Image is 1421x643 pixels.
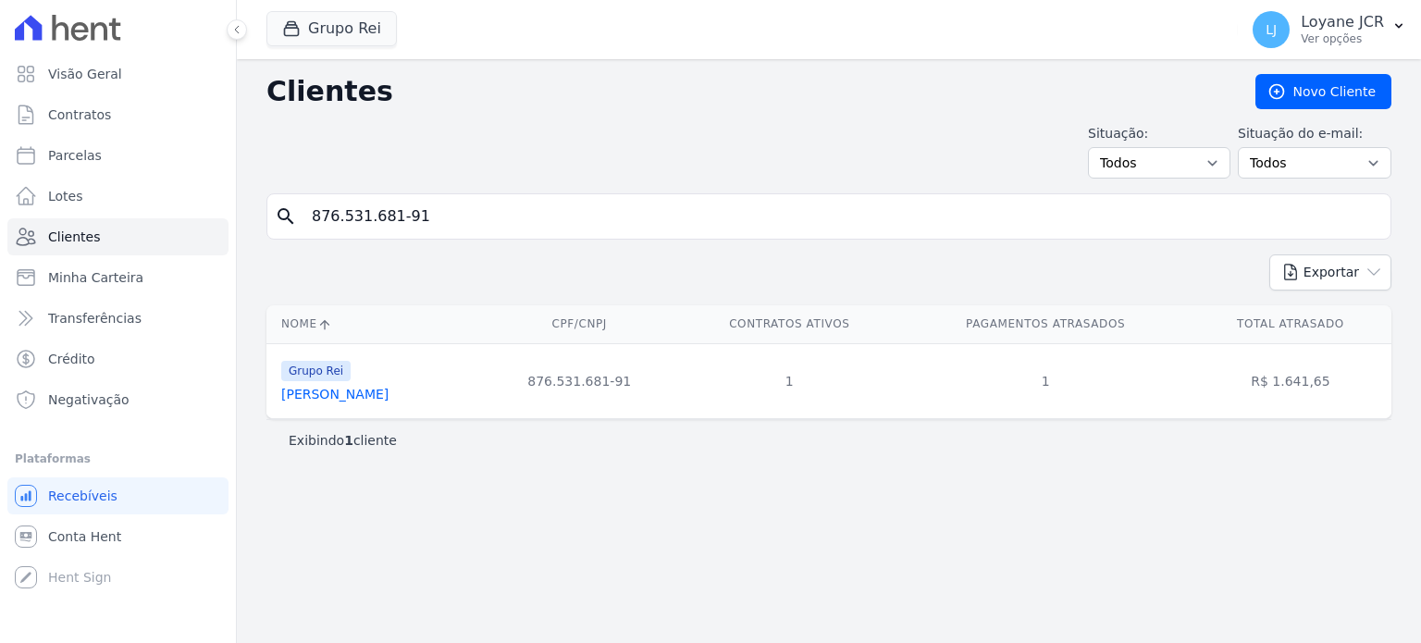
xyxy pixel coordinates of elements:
span: Transferências [48,309,142,328]
p: Loyane JCR [1301,13,1384,31]
label: Situação do e-mail: [1238,124,1391,143]
a: Visão Geral [7,56,229,93]
span: Crédito [48,350,95,368]
span: Clientes [48,228,100,246]
label: Situação: [1088,124,1230,143]
span: Visão Geral [48,65,122,83]
span: LJ [1266,23,1277,36]
a: Contratos [7,96,229,133]
td: R$ 1.641,65 [1190,343,1391,418]
span: Parcelas [48,146,102,165]
td: 876.531.681-91 [481,343,677,418]
a: Recebíveis [7,477,229,514]
div: Plataformas [15,448,221,470]
a: [PERSON_NAME] [281,387,389,402]
a: Clientes [7,218,229,255]
p: Ver opções [1301,31,1384,46]
span: Lotes [48,187,83,205]
th: CPF/CNPJ [481,305,677,343]
h2: Clientes [266,75,1226,108]
span: Grupo Rei [281,361,351,381]
button: LJ Loyane JCR Ver opções [1238,4,1421,56]
span: Contratos [48,105,111,124]
td: 1 [901,343,1190,418]
a: Novo Cliente [1255,74,1391,109]
span: Minha Carteira [48,268,143,287]
a: Minha Carteira [7,259,229,296]
td: 1 [677,343,901,418]
a: Negativação [7,381,229,418]
p: Exibindo cliente [289,431,397,450]
a: Crédito [7,340,229,377]
input: Buscar por nome, CPF ou e-mail [301,198,1383,235]
th: Nome [266,305,481,343]
a: Transferências [7,300,229,337]
i: search [275,205,297,228]
th: Pagamentos Atrasados [901,305,1190,343]
a: Parcelas [7,137,229,174]
a: Conta Hent [7,518,229,555]
th: Total Atrasado [1190,305,1391,343]
a: Lotes [7,178,229,215]
span: Recebíveis [48,487,117,505]
button: Grupo Rei [266,11,397,46]
span: Conta Hent [48,527,121,546]
b: 1 [344,433,353,448]
span: Negativação [48,390,130,409]
button: Exportar [1269,254,1391,291]
th: Contratos Ativos [677,305,901,343]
